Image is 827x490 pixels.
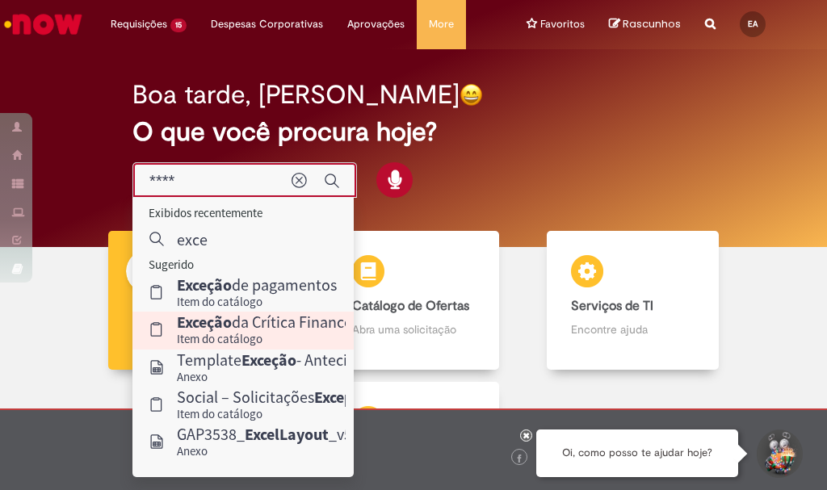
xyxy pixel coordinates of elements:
span: Aprovações [347,16,405,32]
h2: Boa tarde, [PERSON_NAME] [132,81,460,109]
span: 15 [170,19,187,32]
a: Tirar dúvidas Tirar dúvidas com Lupi Assist e Gen Ai [85,231,304,371]
h2: O que você procura hoje? [132,118,695,146]
span: Requisições [111,16,167,32]
img: logo_footer_facebook.png [515,454,523,463]
span: Despesas Corporativas [211,16,323,32]
span: More [429,16,454,32]
span: Rascunhos [623,16,681,31]
a: Catálogo de Ofertas Abra uma solicitação [304,231,523,371]
button: Iniciar Conversa de Suporte [754,429,803,478]
b: Catálogo de Ofertas [352,298,469,314]
span: EA [748,19,758,29]
img: happy-face.png [460,83,483,107]
p: Encontre ajuda [571,321,694,337]
p: Abra uma solicitação [352,321,475,337]
b: Serviços de TI [571,298,653,314]
a: Serviços de TI Encontre ajuda [523,231,742,371]
a: No momento, sua lista de rascunhos tem 0 Itens [609,16,681,31]
div: Oi, como posso te ajudar hoje? [536,429,738,477]
span: Favoritos [540,16,585,32]
img: ServiceNow [2,8,85,40]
